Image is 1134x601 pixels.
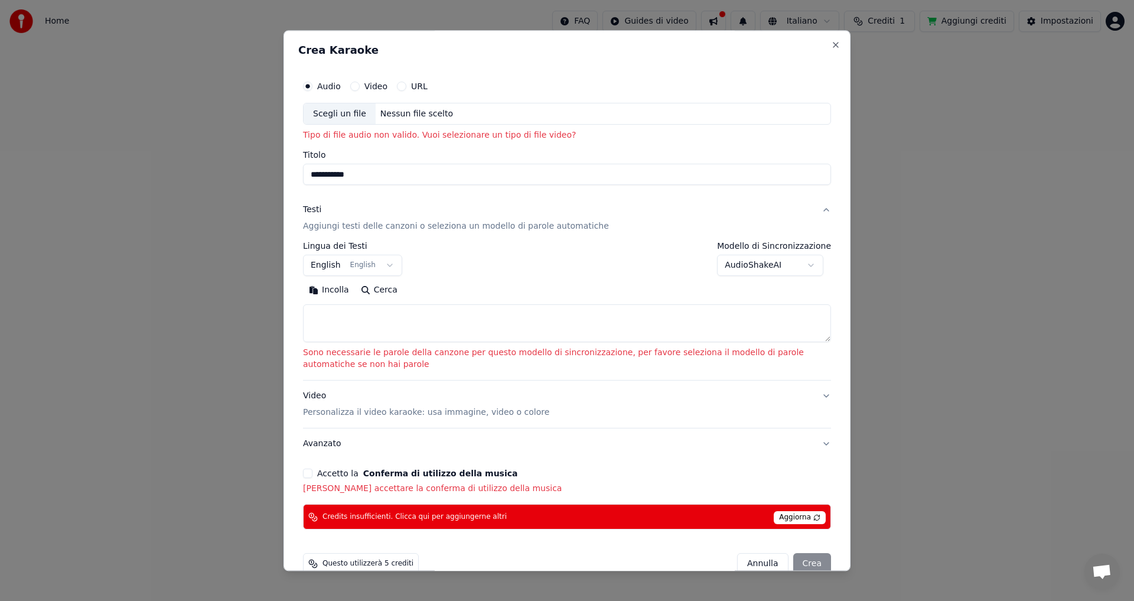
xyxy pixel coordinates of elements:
label: Modello di Sincronizzazione [717,242,831,251]
div: Testi [303,204,321,216]
label: Accetto la [317,470,517,478]
div: Scegli un file [304,103,376,125]
label: Lingua dei Testi [303,242,402,251]
div: Video [303,391,549,419]
div: Nessun file scelto [376,108,458,120]
button: TestiAggiungi testi delle canzoni o seleziona un modello di parole automatiche [303,195,831,242]
p: Tipo di file audio non valido. Vuoi selezionare un tipo di file video? [303,130,831,142]
p: Sono necessarie le parole della canzone per questo modello di sincronizzazione, per favore selezi... [303,347,831,371]
button: VideoPersonalizza il video karaoke: usa immagine, video o colore [303,381,831,428]
p: [PERSON_NAME] accettare la conferma di utilizzo della musica [303,483,831,495]
label: Video [364,82,387,90]
p: Aggiungi testi delle canzoni o seleziona un modello di parole automatiche [303,221,609,233]
p: Personalizza il video karaoke: usa immagine, video o colore [303,407,549,419]
span: Credits insufficienti. Clicca qui per aggiungerne altri [322,512,507,522]
button: Incolla [303,281,355,300]
button: Accetto la [363,470,518,478]
h2: Crea Karaoke [298,45,836,56]
label: Titolo [303,151,831,160]
span: Aggiorna [774,512,826,525]
button: Annulla [737,554,788,575]
div: TestiAggiungi testi delle canzoni o seleziona un modello di parole automatiche [303,242,831,381]
label: URL [411,82,428,90]
label: Audio [317,82,341,90]
button: Avanzato [303,429,831,460]
button: Cerca [355,281,403,300]
span: Questo utilizzerà 5 crediti [322,560,413,569]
